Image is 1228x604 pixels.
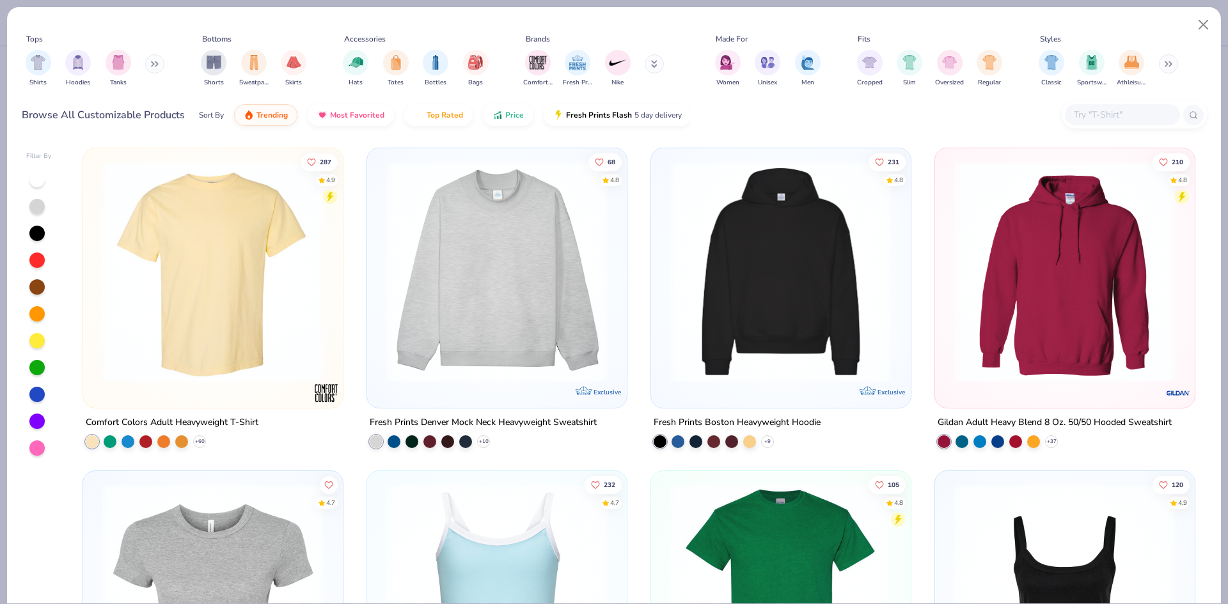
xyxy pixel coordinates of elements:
div: Styles [1040,33,1061,45]
img: 01756b78-01f6-4cc6-8d8a-3c30c1a0c8ac [948,161,1182,382]
button: filter button [281,50,306,88]
img: Hats Image [349,55,363,70]
div: filter for Tanks [106,50,131,88]
div: Fresh Prints Boston Heavyweight Hoodie [654,415,821,431]
div: filter for Fresh Prints [563,50,592,88]
span: Shirts [29,78,47,88]
div: filter for Slim [897,50,922,88]
img: Comfort Colors Image [528,53,547,72]
img: a90f7c54-8796-4cb2-9d6e-4e9644cfe0fe [614,161,848,382]
button: Trending [234,104,297,126]
img: Women Image [720,55,735,70]
img: Shorts Image [207,55,221,70]
img: Oversized Image [942,55,957,70]
span: Tanks [110,78,127,88]
span: Regular [978,78,1001,88]
span: Exclusive [878,388,905,396]
span: 68 [608,159,615,165]
div: Tops [26,33,43,45]
img: Nike Image [608,53,627,72]
div: Fits [858,33,870,45]
div: 4.9 [327,175,336,185]
img: 029b8af0-80e6-406f-9fdc-fdf898547912 [96,161,330,382]
span: + 60 [195,438,205,445]
div: filter for Regular [977,50,1002,88]
div: filter for Skirts [281,50,306,88]
button: filter button [26,50,51,88]
span: Top Rated [427,110,463,120]
img: Fresh Prints Image [568,53,587,72]
button: filter button [1039,50,1064,88]
img: most_fav.gif [317,110,327,120]
div: filter for Sweatpants [239,50,269,88]
div: 4.8 [1178,175,1187,185]
button: filter button [1077,50,1106,88]
img: Totes Image [389,55,403,70]
button: filter button [715,50,741,88]
button: Like [585,476,622,493]
div: Accessories [344,33,386,45]
img: Unisex Image [760,55,775,70]
div: 4.9 [1178,498,1187,507]
button: Like [301,153,338,171]
button: Price [483,104,533,126]
span: Skirts [285,78,302,88]
button: filter button [857,50,883,88]
div: 4.7 [610,498,619,507]
button: Like [869,153,906,171]
button: filter button [239,50,269,88]
button: Like [1153,153,1190,171]
span: Bags [468,78,483,88]
span: Athleisure [1117,78,1146,88]
img: Tanks Image [111,55,125,70]
button: filter button [423,50,448,88]
div: 4.7 [327,498,336,507]
span: Hoodies [66,78,90,88]
button: Most Favorited [308,104,394,126]
span: 231 [888,159,899,165]
div: filter for Cropped [857,50,883,88]
span: 105 [888,481,899,488]
button: filter button [935,50,964,88]
button: filter button [795,50,821,88]
span: 5 day delivery [634,108,682,123]
img: Classic Image [1044,55,1059,70]
div: filter for Shorts [201,50,226,88]
div: filter for Oversized [935,50,964,88]
img: Sportswear Image [1085,55,1099,70]
img: Hoodies Image [71,55,85,70]
div: filter for Women [715,50,741,88]
button: Close [1192,13,1216,37]
div: Bottoms [202,33,232,45]
span: Bottles [425,78,446,88]
div: Browse All Customizable Products [22,107,185,123]
button: Top Rated [404,104,473,126]
button: filter button [523,50,553,88]
span: + 10 [479,438,489,445]
div: 4.8 [610,175,619,185]
div: filter for Bags [463,50,489,88]
span: + 9 [764,438,771,445]
span: + 37 [1046,438,1056,445]
button: filter button [383,50,409,88]
button: Like [320,476,338,493]
button: filter button [755,50,780,88]
div: filter for Totes [383,50,409,88]
button: Like [869,476,906,493]
div: Filter By [26,151,52,161]
span: Trending [256,110,288,120]
button: Like [588,153,622,171]
img: 91acfc32-fd48-4d6b-bdad-a4c1a30ac3fc [664,161,898,382]
button: filter button [897,50,922,88]
span: Price [505,110,524,120]
button: filter button [65,50,91,88]
img: Men Image [801,55,815,70]
img: Shirts Image [31,55,45,70]
span: Hats [349,78,363,88]
span: Slim [903,78,916,88]
span: Sportswear [1077,78,1106,88]
span: Women [716,78,739,88]
button: filter button [106,50,131,88]
img: flash.gif [553,110,563,120]
img: Cropped Image [862,55,877,70]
